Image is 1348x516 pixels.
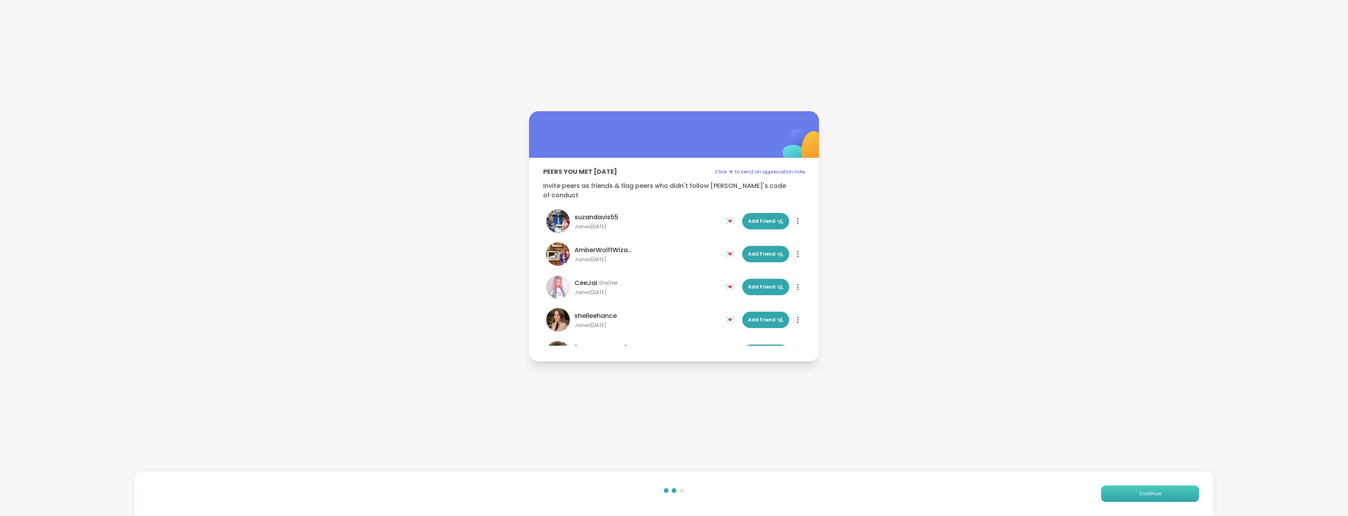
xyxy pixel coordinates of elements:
span: Joined [DATE] [574,289,721,296]
span: CeeJai [574,278,597,288]
button: Add Friend [742,246,789,262]
div: 💌 [726,248,737,260]
span: She/Her [599,280,618,286]
button: Add Friend [742,312,789,328]
button: Add Friend [742,345,789,361]
img: AmberWolffWizard [546,242,570,266]
img: shelleehance [546,308,570,332]
span: AmberWolffWizard [574,245,633,255]
img: suzandavis55 [546,209,570,233]
img: ShareWell Logomark [764,109,842,187]
button: Add Friend [742,279,789,295]
button: Add Friend [742,213,789,229]
p: Invite peers as friends & flag peers who didn't follow [PERSON_NAME]'s code of conduct [543,181,805,200]
div: 💌 [726,281,737,293]
span: Joined [DATE] [574,256,721,263]
button: Continue [1101,485,1199,502]
span: [PERSON_NAME] [574,344,627,354]
div: 💌 [726,314,737,326]
p: Click 💌 to send an appreciation note [715,167,805,177]
span: Add Friend [748,283,783,290]
img: Adrienne_QueenOfTheDawn [546,341,570,364]
span: Joined [DATE] [574,224,721,230]
span: Add Friend [748,218,783,225]
p: Peers you met [DATE] [543,167,617,177]
span: Add Friend [748,251,783,258]
span: shelleehance [574,311,617,321]
span: Add Friend [748,316,783,323]
span: suzandavis55 [574,213,618,222]
div: 💌 [726,215,737,227]
img: CeeJai [546,275,570,299]
span: Joined [DATE] [574,322,721,328]
span: Continue [1139,490,1161,497]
